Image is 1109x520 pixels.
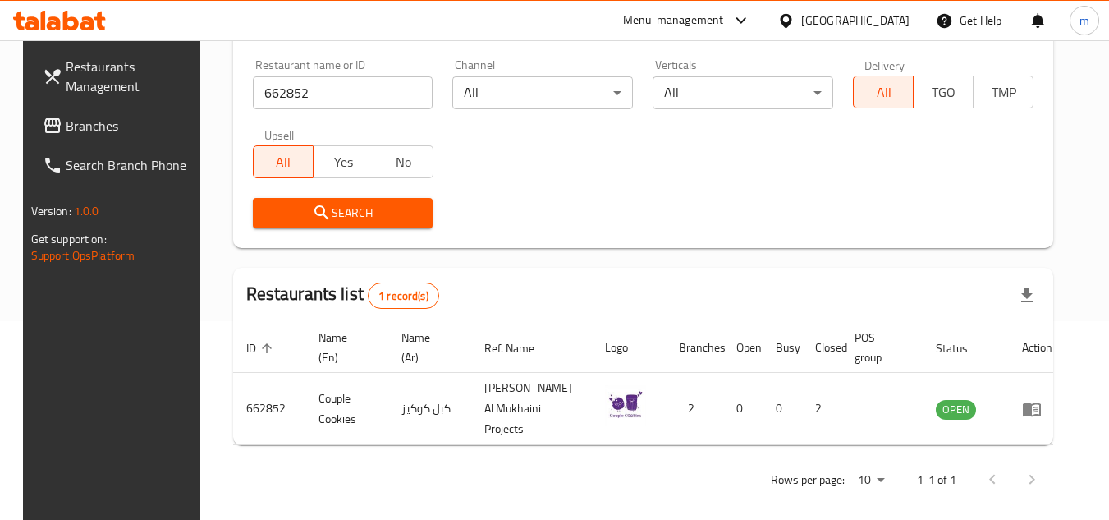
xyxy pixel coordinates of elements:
[864,59,905,71] label: Delivery
[936,400,976,420] div: OPEN
[973,76,1033,108] button: TMP
[30,145,209,185] a: Search Branch Phone
[253,198,433,228] button: Search
[980,81,1027,104] span: TMP
[1022,399,1052,419] div: Menu
[305,373,388,445] td: Couple Cookies
[264,129,295,140] label: Upsell
[66,57,195,96] span: Restaurants Management
[802,373,841,445] td: 2
[801,12,910,30] div: [GEOGRAPHIC_DATA]
[30,47,209,106] a: Restaurants Management
[763,323,802,373] th: Busy
[855,328,903,367] span: POS group
[484,338,556,358] span: Ref. Name
[666,323,723,373] th: Branches
[31,200,71,222] span: Version:
[320,150,367,174] span: Yes
[1079,12,1089,30] span: m
[368,283,439,309] div: Total records count
[253,20,1034,44] h2: Restaurant search
[653,76,833,109] div: All
[452,76,633,109] div: All
[592,323,666,373] th: Logo
[233,323,1065,445] table: enhanced table
[666,373,723,445] td: 2
[860,81,907,104] span: All
[913,76,974,108] button: TGO
[74,200,99,222] span: 1.0.0
[246,338,277,358] span: ID
[723,373,763,445] td: 0
[723,323,763,373] th: Open
[936,400,976,419] span: OPEN
[318,328,369,367] span: Name (En)
[369,288,438,304] span: 1 record(s)
[763,373,802,445] td: 0
[771,470,845,490] p: Rows per page:
[936,338,989,358] span: Status
[1009,323,1065,373] th: Action
[260,150,307,174] span: All
[605,385,646,426] img: Couple Cookies
[66,116,195,136] span: Branches
[1007,276,1047,315] div: Export file
[313,145,373,178] button: Yes
[851,468,891,493] div: Rows per page:
[853,76,914,108] button: All
[31,245,135,266] a: Support.OpsPlatform
[471,373,592,445] td: [PERSON_NAME] Al Mukhaini Projects
[31,228,107,250] span: Get support on:
[802,323,841,373] th: Closed
[920,81,967,104] span: TGO
[266,203,420,223] span: Search
[401,328,451,367] span: Name (Ar)
[66,155,195,175] span: Search Branch Phone
[373,145,433,178] button: No
[253,76,433,109] input: Search for restaurant name or ID..
[30,106,209,145] a: Branches
[917,470,956,490] p: 1-1 of 1
[623,11,724,30] div: Menu-management
[253,145,314,178] button: All
[246,282,439,309] h2: Restaurants list
[388,373,471,445] td: كبل كوكيز
[233,373,305,445] td: 662852
[380,150,427,174] span: No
